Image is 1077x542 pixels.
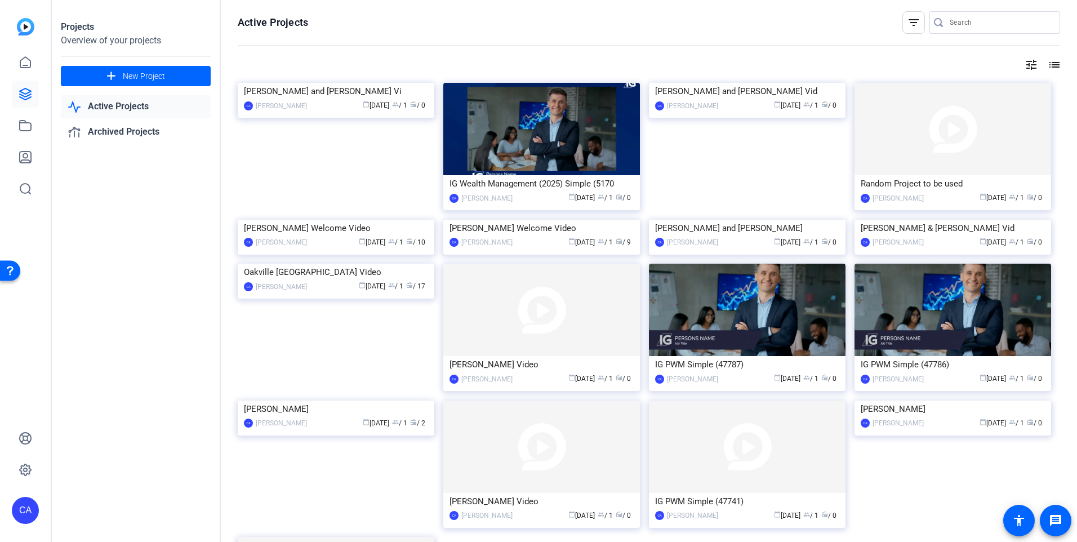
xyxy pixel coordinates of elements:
[598,238,604,245] span: group
[392,101,407,109] span: / 1
[450,511,459,520] div: CA
[461,374,513,385] div: [PERSON_NAME]
[450,493,634,510] div: [PERSON_NAME] Video
[821,511,828,518] span: radio
[1009,194,1024,202] span: / 1
[406,282,425,290] span: / 17
[655,238,664,247] div: CA
[774,375,800,383] span: [DATE]
[861,419,870,428] div: CA
[821,101,828,108] span: radio
[873,193,924,204] div: [PERSON_NAME]
[980,193,986,200] span: calendar_today
[980,375,1006,383] span: [DATE]
[450,194,459,203] div: CA
[1027,193,1034,200] span: radio
[655,356,839,373] div: IG PWM Simple (47787)
[774,101,781,108] span: calendar_today
[568,238,595,246] span: [DATE]
[244,264,428,281] div: Oakville [GEOGRAPHIC_DATA] Video
[861,220,1045,237] div: [PERSON_NAME] & [PERSON_NAME] Vid
[803,511,810,518] span: group
[359,238,385,246] span: [DATE]
[363,101,389,109] span: [DATE]
[1027,238,1034,245] span: radio
[1027,419,1034,425] span: radio
[256,237,307,248] div: [PERSON_NAME]
[861,356,1045,373] div: IG PWM Simple (47786)
[980,238,1006,246] span: [DATE]
[907,16,920,29] mat-icon: filter_list
[774,101,800,109] span: [DATE]
[774,238,800,246] span: [DATE]
[461,237,513,248] div: [PERSON_NAME]
[104,69,118,83] mat-icon: add
[61,34,211,47] div: Overview of your projects
[821,101,836,109] span: / 0
[803,101,818,109] span: / 1
[616,194,631,202] span: / 0
[1009,238,1024,246] span: / 1
[359,282,385,290] span: [DATE]
[980,194,1006,202] span: [DATE]
[244,83,428,100] div: [PERSON_NAME] and [PERSON_NAME] Vi
[568,375,595,383] span: [DATE]
[980,419,986,425] span: calendar_today
[950,16,1051,29] input: Search
[598,238,613,246] span: / 1
[244,238,253,247] div: CA
[363,101,370,108] span: calendar_today
[388,238,403,246] span: / 1
[61,95,211,118] a: Active Projects
[450,356,634,373] div: [PERSON_NAME] Video
[256,417,307,429] div: [PERSON_NAME]
[655,511,664,520] div: CA
[450,238,459,247] div: CA
[616,374,622,381] span: radio
[821,375,836,383] span: / 0
[461,510,513,521] div: [PERSON_NAME]
[1025,58,1038,72] mat-icon: tune
[363,419,370,425] span: calendar_today
[873,417,924,429] div: [PERSON_NAME]
[667,237,718,248] div: [PERSON_NAME]
[861,194,870,203] div: CA
[406,238,425,246] span: / 10
[803,101,810,108] span: group
[655,101,664,110] div: CA
[803,238,810,245] span: group
[667,374,718,385] div: [PERSON_NAME]
[655,83,839,100] div: [PERSON_NAME] and [PERSON_NAME] Vid
[616,511,622,518] span: radio
[667,510,718,521] div: [PERSON_NAME]
[873,374,924,385] div: [PERSON_NAME]
[667,100,718,112] div: [PERSON_NAME]
[774,512,800,519] span: [DATE]
[598,375,613,383] span: / 1
[803,375,818,383] span: / 1
[861,238,870,247] div: CA
[461,193,513,204] div: [PERSON_NAME]
[616,238,622,245] span: radio
[410,419,425,427] span: / 2
[980,374,986,381] span: calendar_today
[821,512,836,519] span: / 0
[655,493,839,510] div: IG PWM Simple (47741)
[244,419,253,428] div: CA
[363,419,389,427] span: [DATE]
[616,375,631,383] span: / 0
[598,374,604,381] span: group
[244,401,428,417] div: [PERSON_NAME]
[803,512,818,519] span: / 1
[359,238,366,245] span: calendar_today
[406,282,413,288] span: radio
[980,419,1006,427] span: [DATE]
[244,282,253,291] div: CA
[61,121,211,144] a: Archived Projects
[1009,374,1016,381] span: group
[861,375,870,384] div: CA
[123,70,165,82] span: New Project
[17,18,34,35] img: blue-gradient.svg
[256,100,307,112] div: [PERSON_NAME]
[61,66,211,86] button: New Project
